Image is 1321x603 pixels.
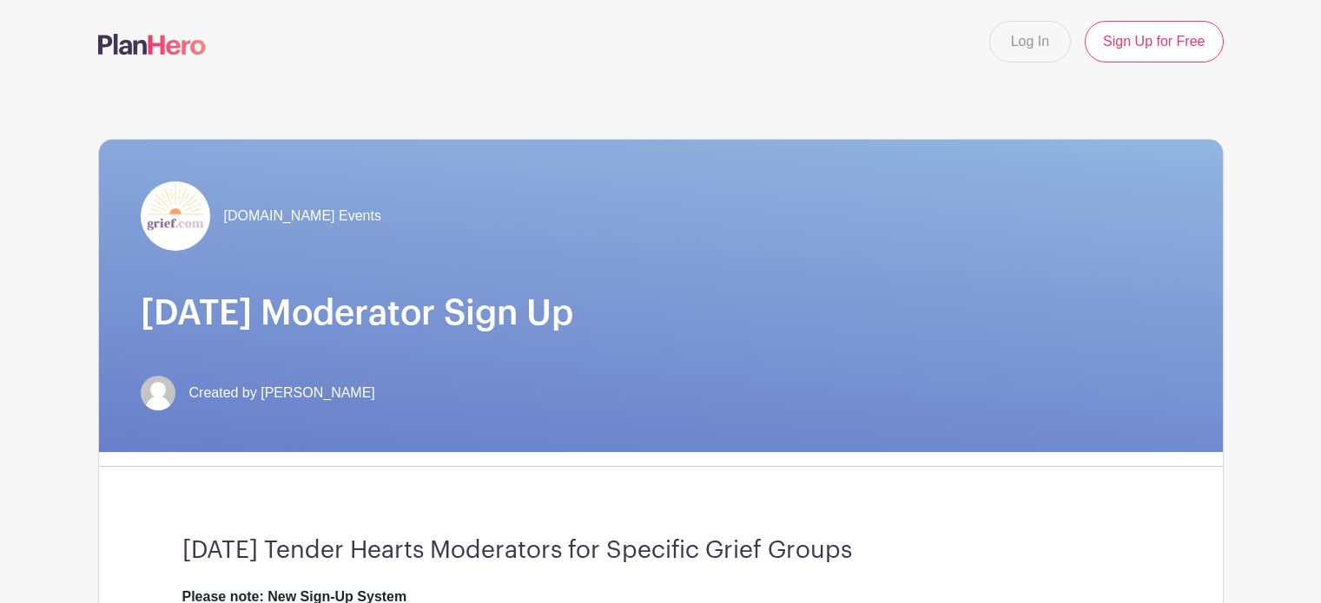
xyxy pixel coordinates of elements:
[189,383,375,403] span: Created by [PERSON_NAME]
[224,206,381,226] span: [DOMAIN_NAME] Events
[1085,21,1223,62] a: Sign Up for Free
[182,536,1139,566] h3: [DATE] Tender Hearts Moderators for Specific Grief Groups
[141,376,175,410] img: default-ce2991bfa6775e67f084385cd625a349d9dcbb7a52a09fb2fda1e96e2d18dcdb.png
[989,21,1071,62] a: Log In
[141,181,210,251] img: grief-logo-planhero.png
[98,34,206,55] img: logo-507f7623f17ff9eddc593b1ce0a138ce2505c220e1c5a4e2b4648c50719b7d32.svg
[141,292,1181,334] h1: [DATE] Moderator Sign Up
